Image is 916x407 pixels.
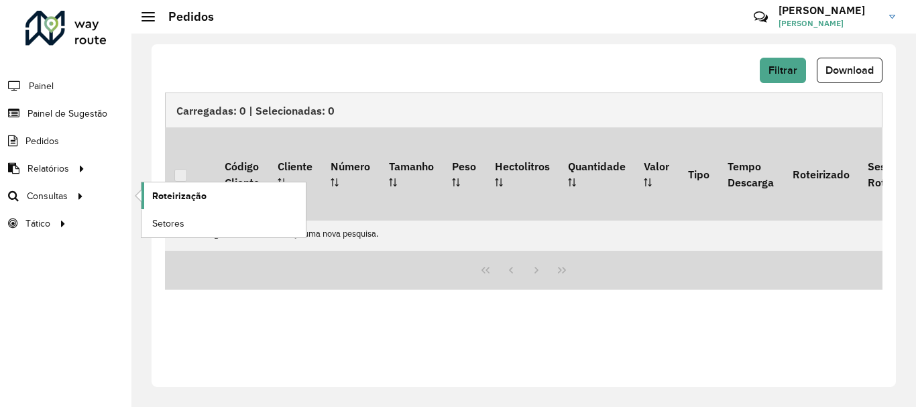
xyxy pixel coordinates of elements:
[817,58,882,83] button: Download
[152,217,184,231] span: Setores
[165,93,882,127] div: Carregadas: 0 | Selecionadas: 0
[443,127,485,220] th: Peso
[322,127,380,220] th: Número
[718,127,783,220] th: Tempo Descarga
[152,189,207,203] span: Roteirização
[635,127,679,220] th: Valor
[268,127,321,220] th: Cliente
[141,182,306,209] a: Roteirização
[679,127,718,220] th: Tipo
[25,217,50,231] span: Tático
[25,134,59,148] span: Pedidos
[141,210,306,237] a: Setores
[783,127,858,220] th: Roteirizado
[29,79,54,93] span: Painel
[746,3,775,32] a: Contato Rápido
[779,4,879,17] h3: [PERSON_NAME]
[155,9,214,24] h2: Pedidos
[27,107,107,121] span: Painel de Sugestão
[380,127,443,220] th: Tamanho
[779,17,879,30] span: [PERSON_NAME]
[760,58,806,83] button: Filtrar
[215,127,268,220] th: Código Cliente
[27,189,68,203] span: Consultas
[825,64,874,76] span: Download
[27,162,69,176] span: Relatórios
[485,127,559,220] th: Hectolitros
[559,127,634,220] th: Quantidade
[768,64,797,76] span: Filtrar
